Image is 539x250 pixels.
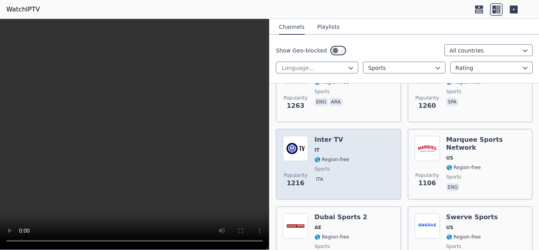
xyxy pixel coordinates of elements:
button: Playlists [317,20,340,35]
p: ara [329,98,342,106]
img: Inter TV [283,136,308,161]
span: IT [314,147,320,153]
h6: Inter TV [314,136,349,144]
span: Popularity [284,172,307,179]
span: sports [446,88,461,95]
p: eng [314,98,328,106]
span: 1263 [287,101,305,111]
span: sports [446,243,461,250]
span: sports [446,174,461,180]
span: Popularity [415,172,439,179]
span: 🌎 Region-free [314,234,349,240]
label: Show Geo-blocked [276,47,327,55]
span: AE [314,224,321,231]
span: Popularity [415,95,439,101]
span: 🌎 Region-free [314,156,349,163]
h6: Marquee Sports Network [446,136,526,152]
a: WatchIPTV [6,5,40,14]
h6: Dubai Sports 2 [314,213,367,221]
span: sports [314,166,329,172]
button: Channels [279,20,305,35]
span: 🌎 Region-free [446,234,481,240]
p: eng [446,183,460,191]
img: Marquee Sports Network [415,136,440,161]
img: Swerve Sports [415,213,440,239]
p: spa [446,98,458,106]
span: sports [314,243,329,250]
p: ita [314,175,325,183]
span: sports [314,88,329,95]
span: Popularity [284,95,307,101]
span: US [446,224,453,231]
span: 1106 [418,179,436,188]
h6: Swerve Sports [446,213,498,221]
span: 1260 [418,101,436,111]
span: US [446,155,453,161]
span: 🌎 Region-free [446,164,481,171]
img: Dubai Sports 2 [283,213,308,239]
span: 1216 [287,179,305,188]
